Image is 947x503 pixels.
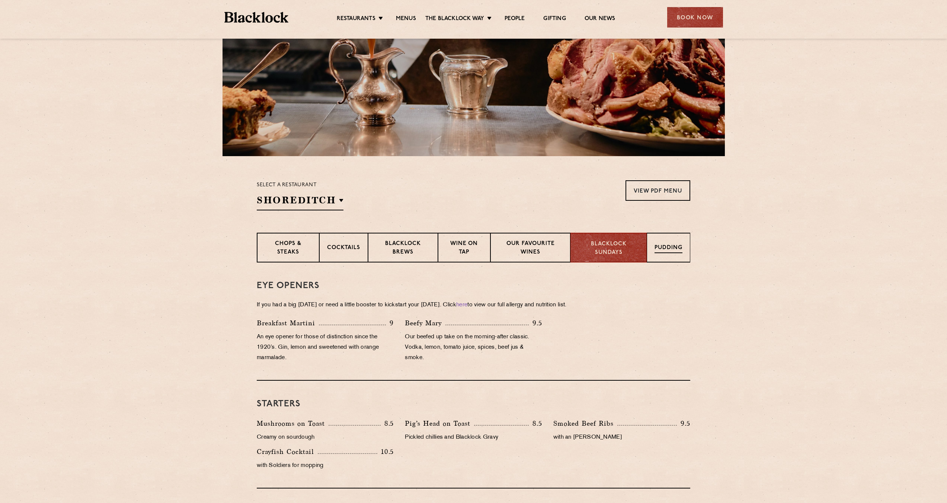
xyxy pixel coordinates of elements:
p: Crayfish Cocktail [257,446,318,457]
p: Breakfast Martini [257,318,319,328]
h3: Eye openers [257,281,690,291]
p: Pickled chillies and Blacklock Gravy [405,432,542,443]
a: Gifting [543,15,566,23]
p: Cocktails [327,244,360,253]
p: 9.5 [677,419,690,428]
p: Pig’s Head on Toast [405,418,474,429]
a: here [456,302,467,308]
a: Our News [585,15,615,23]
a: The Blacklock Way [425,15,484,23]
h3: Starters [257,399,690,409]
p: with Soldiers for mopping [257,461,394,471]
p: Blacklock Sundays [578,240,639,257]
a: Menus [396,15,416,23]
p: Smoked Beef Ribs [553,418,617,429]
h2: Shoreditch [257,194,343,210]
div: Book Now [667,7,723,28]
p: Select a restaurant [257,180,343,190]
p: Mushrooms on Toast [257,418,329,429]
p: Wine on Tap [446,240,482,257]
p: If you had a big [DATE] or need a little booster to kickstart your [DATE]. Click to view our full... [257,300,690,310]
p: An eye opener for those of distinction since the 1920’s. Gin, lemon and sweetened with orange mar... [257,332,394,363]
p: Chops & Steaks [265,240,311,257]
a: People [505,15,525,23]
p: 8.5 [529,419,542,428]
img: BL_Textured_Logo-footer-cropped.svg [224,12,289,23]
p: 9.5 [529,318,542,328]
a: Restaurants [337,15,375,23]
p: Our beefed up take on the morning-after classic. Vodka, lemon, tomato juice, spices, beef jus & s... [405,332,542,363]
a: View PDF Menu [626,180,690,201]
p: Beefy Mary [405,318,445,328]
p: 8.5 [381,419,394,428]
p: Pudding [655,244,682,253]
p: 10.5 [377,447,394,457]
p: 9 [386,318,394,328]
p: with an [PERSON_NAME] [553,432,690,443]
p: Creamy on sourdough [257,432,394,443]
p: Our favourite wines [498,240,563,257]
p: Blacklock Brews [376,240,430,257]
